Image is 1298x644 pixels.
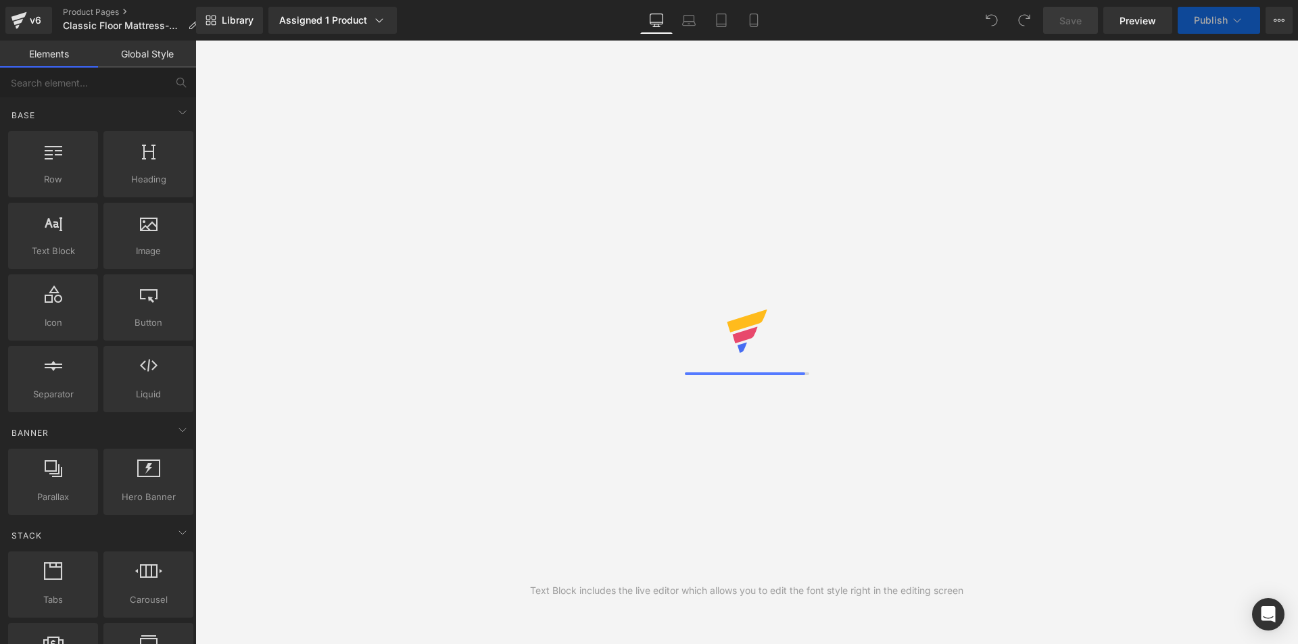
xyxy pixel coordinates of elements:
a: Desktop [640,7,673,34]
div: Assigned 1 Product [279,14,386,27]
span: Library [222,14,254,26]
span: Publish [1194,15,1228,26]
span: Stack [10,529,43,542]
a: Preview [1103,7,1172,34]
div: Open Intercom Messenger [1252,598,1284,630]
span: Row [12,172,94,187]
span: Save [1059,14,1082,28]
span: Image [107,244,189,258]
button: Undo [978,7,1005,34]
span: Heading [107,172,189,187]
div: v6 [27,11,44,29]
div: Text Block includes the live editor which allows you to edit the font style right in the editing ... [530,583,963,598]
a: Tablet [705,7,738,34]
button: Redo [1011,7,1038,34]
span: Separator [12,387,94,401]
span: Parallax [12,490,94,504]
a: Mobile [738,7,770,34]
button: More [1266,7,1293,34]
span: Classic Floor Mattress-打点 [63,20,183,31]
span: Button [107,316,189,330]
span: Hero Banner [107,490,189,504]
a: Product Pages [63,7,208,18]
a: v6 [5,7,52,34]
span: Carousel [107,593,189,607]
a: Global Style [98,41,196,68]
span: Liquid [107,387,189,401]
span: Base [10,109,37,122]
span: Icon [12,316,94,330]
span: Preview [1120,14,1156,28]
button: Publish [1178,7,1260,34]
span: Banner [10,426,50,439]
span: Tabs [12,593,94,607]
a: Laptop [673,7,705,34]
span: Text Block [12,244,94,258]
a: New Library [196,7,263,34]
